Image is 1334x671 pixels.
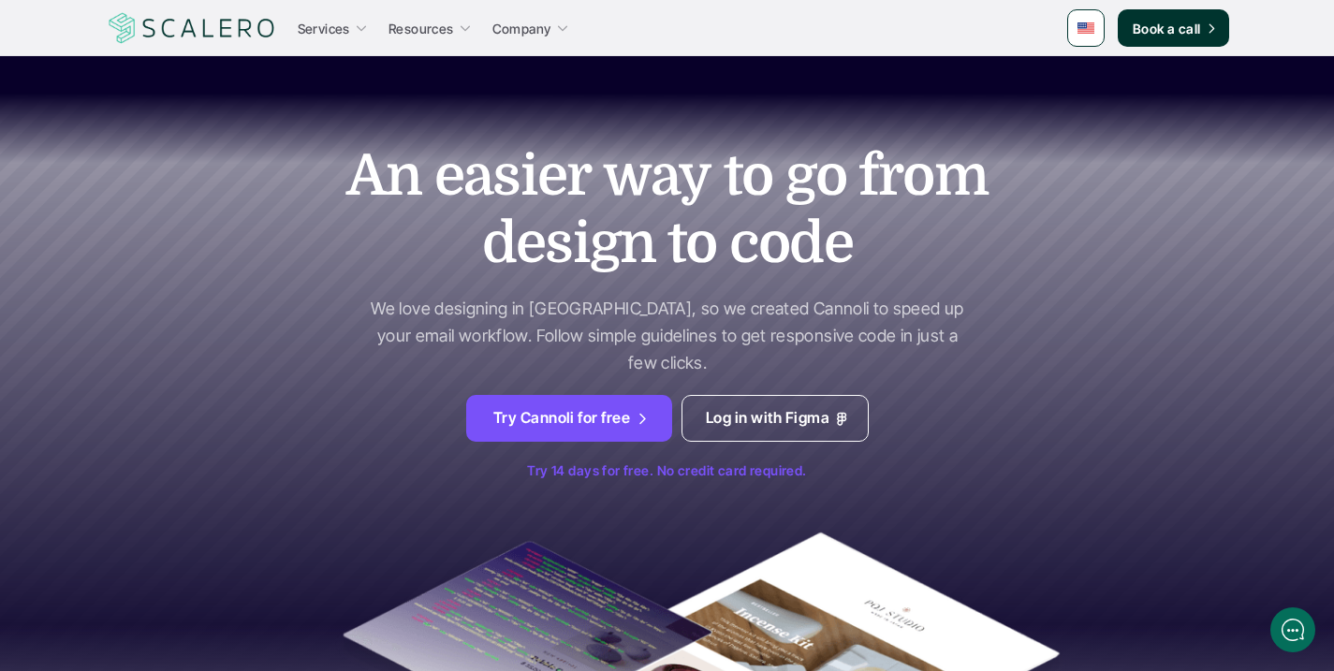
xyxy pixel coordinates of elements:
span: An [346,142,421,210]
h1: Hi! Welcome to [GEOGRAPHIC_DATA]. [28,91,346,121]
img: Scalero company logotype [106,10,278,46]
a: Scalero company logotype [106,11,278,45]
p: Try Cannoli for free [492,406,630,430]
a: Log in with Figma [682,395,869,442]
span: New conversation [121,259,225,274]
a: Book a call [1118,9,1229,47]
h2: Let us know if we can help with lifecycle marketing. [28,124,346,214]
span: design [482,210,655,277]
span: go [785,142,846,210]
p: Resources [388,19,454,38]
span: way [603,142,711,210]
p: Book a call [1133,19,1201,38]
span: easier [434,142,591,210]
p: We love designing in [GEOGRAPHIC_DATA], so we created Cannoli to speed up your email workflow. Fo... [363,296,972,376]
p: Company [492,19,551,38]
span: code [729,210,853,277]
button: New conversation [29,248,345,285]
a: Try Cannoli for free [466,395,672,442]
p: Log in with Figma [705,406,828,430]
span: to [724,142,772,210]
p: Try 14 days for free. No credit card required. [106,460,1229,480]
p: Services [298,19,350,38]
span: We run on Gist [156,550,237,562]
span: from [858,142,988,210]
span: to [667,210,716,277]
iframe: gist-messenger-bubble-iframe [1270,607,1315,652]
